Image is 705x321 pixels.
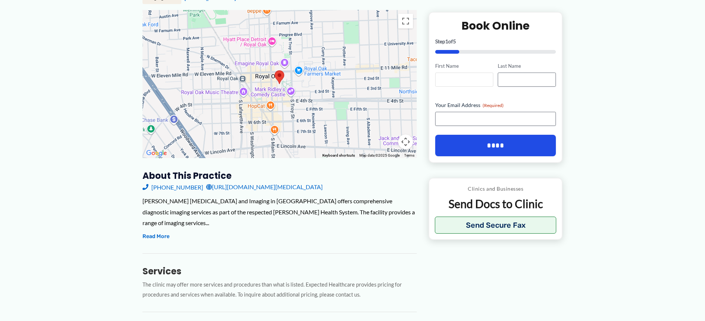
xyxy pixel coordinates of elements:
h2: Book Online [435,19,556,33]
a: Open this area in Google Maps (opens a new window) [144,148,169,158]
span: 1 [445,38,448,44]
button: Read More [142,232,169,241]
p: The clinic may offer more services and procedures than what is listed. Expected Healthcare provid... [142,280,417,300]
button: Toggle fullscreen view [398,14,413,29]
a: [PHONE_NUMBER] [142,181,203,193]
button: Send Secure Fax [435,217,557,234]
h3: Services [142,265,417,277]
p: Clinics and Businesses [435,184,557,194]
label: Your Email Address [435,101,556,109]
div: [PERSON_NAME] [MEDICAL_DATA] and Imaging in [GEOGRAPHIC_DATA] offers comprehensive diagnostic ima... [142,195,417,228]
p: Step of [435,39,556,44]
a: [URL][DOMAIN_NAME][MEDICAL_DATA] [206,181,323,193]
span: Map data ©2025 Google [359,153,400,157]
img: Google [144,148,169,158]
button: Map camera controls [398,134,413,149]
span: 5 [453,38,456,44]
label: First Name [435,63,493,70]
span: (Required) [483,103,504,108]
h3: About this practice [142,170,417,181]
a: Terms (opens in new tab) [404,153,414,157]
label: Last Name [498,63,556,70]
button: Keyboard shortcuts [322,153,355,158]
p: Send Docs to Clinic [435,197,557,211]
